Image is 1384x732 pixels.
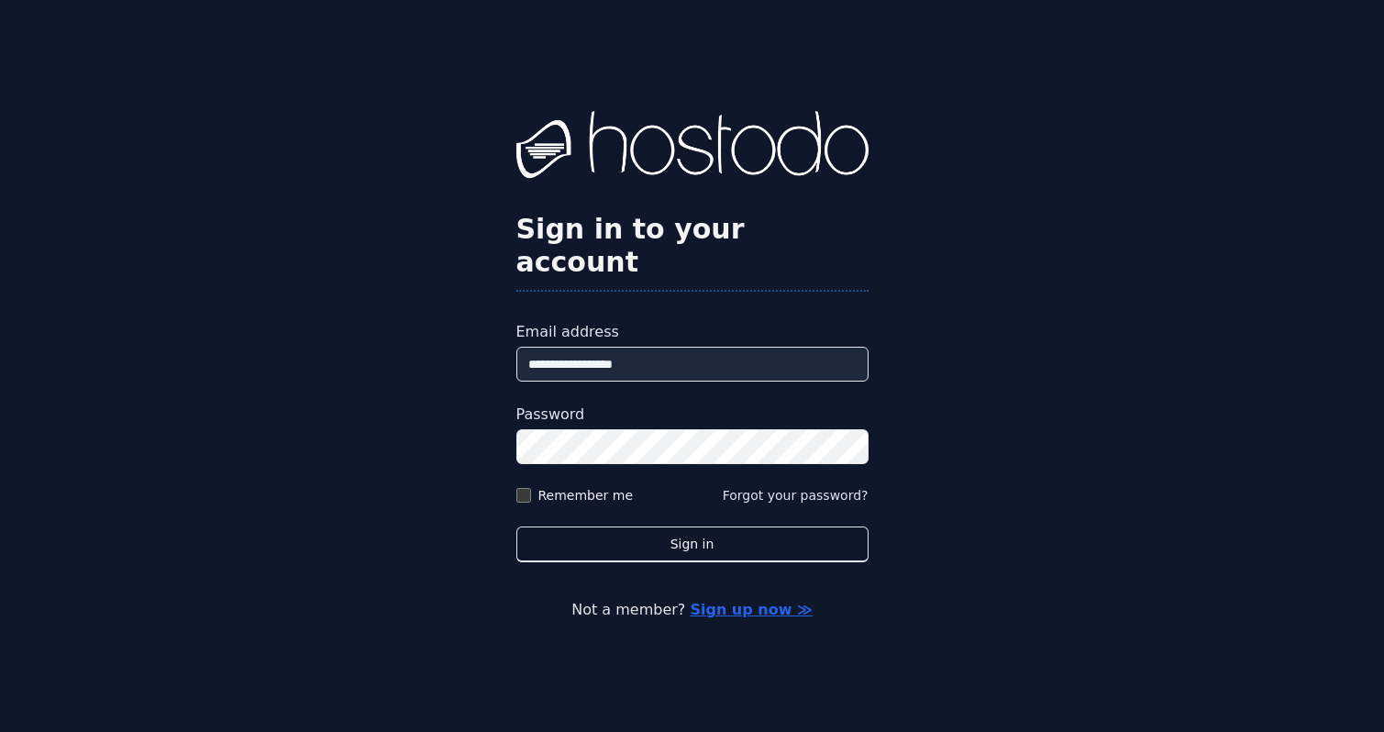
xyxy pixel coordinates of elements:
img: Hostodo [516,111,869,184]
button: Forgot your password? [723,486,869,505]
label: Email address [516,321,869,343]
label: Remember me [538,486,634,505]
a: Sign up now ≫ [690,601,812,618]
h2: Sign in to your account [516,213,869,279]
label: Password [516,404,869,426]
button: Sign in [516,527,869,562]
p: Not a member? [88,599,1296,621]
